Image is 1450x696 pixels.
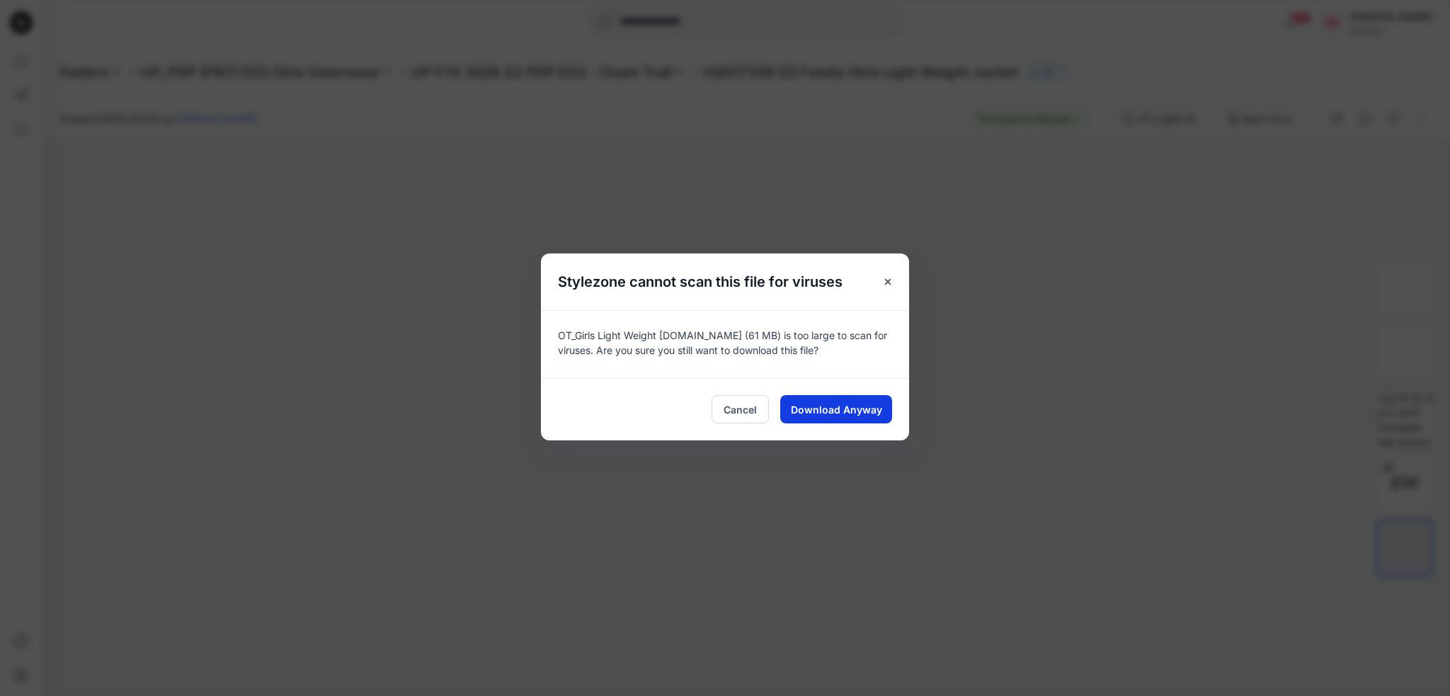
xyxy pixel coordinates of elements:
span: Cancel [724,402,757,417]
h5: Stylezone cannot scan this file for viruses [541,253,860,310]
button: Close [875,269,901,295]
button: Download Anyway [780,395,892,423]
span: Download Anyway [791,402,882,417]
button: Cancel [712,395,769,423]
div: OT_Girls Light Weight [DOMAIN_NAME] (61 MB) is too large to scan for viruses. Are you sure you st... [541,310,909,378]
